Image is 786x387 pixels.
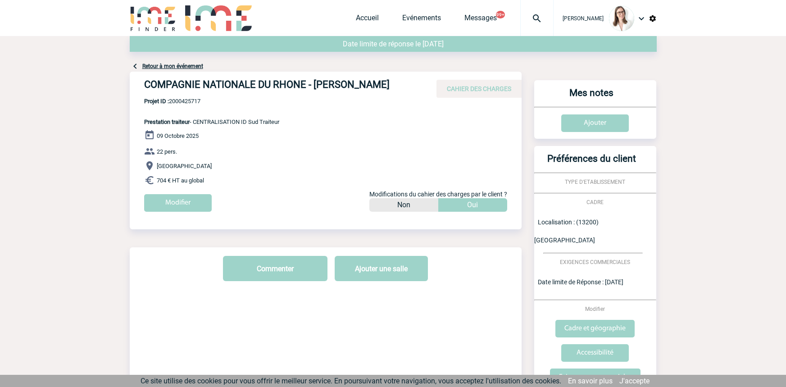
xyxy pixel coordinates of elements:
[538,87,645,107] h3: Mes notes
[144,79,414,94] h4: COMPAGNIE NATIONALE DU RHONE - [PERSON_NAME]
[586,199,604,205] span: CADRE
[144,98,169,105] b: Projet ID :
[464,14,497,26] a: Messages
[609,6,634,31] img: 122719-0.jpg
[560,259,630,265] span: EXIGENCES COMMERCIALES
[496,11,505,18] button: 99+
[565,179,625,185] span: TYPE D'ETABLISSEMENT
[144,98,279,105] span: 2000425717
[142,63,203,69] a: Retour à mon événement
[538,278,623,286] span: Date limite de Réponse : [DATE]
[538,153,645,173] h3: Préférences du client
[157,163,212,169] span: [GEOGRAPHIC_DATA]
[561,114,629,132] input: Ajouter
[157,177,204,184] span: 704 € HT au global
[141,377,561,385] span: Ce site utilise des cookies pour vous offrir le meilleur service. En poursuivant votre navigation...
[619,377,650,385] a: J'accepte
[144,194,212,212] input: Modifier
[369,191,507,198] span: Modifications du cahier des charges par le client ?
[223,256,327,281] button: Commenter
[534,219,599,244] span: Localisation : (13200) [GEOGRAPHIC_DATA]
[402,14,441,26] a: Evénements
[563,15,604,22] span: [PERSON_NAME]
[335,256,428,281] button: Ajouter une salle
[561,344,629,362] input: Accessibilité
[157,148,177,155] span: 22 pers.
[555,320,635,337] input: Cadre et géographie
[568,377,613,385] a: En savoir plus
[585,306,605,312] span: Modifier
[447,85,511,92] span: CAHIER DES CHARGES
[467,198,478,212] p: Oui
[550,369,641,386] input: Exigences commerciales
[343,40,444,48] span: Date limite de réponse le [DATE]
[356,14,379,26] a: Accueil
[397,198,410,212] p: Non
[130,5,177,31] img: IME-Finder
[144,118,190,125] span: Prestation traiteur
[157,132,199,139] span: 09 Octobre 2025
[144,118,279,125] span: - CENTRALISATION ID Sud Traiteur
